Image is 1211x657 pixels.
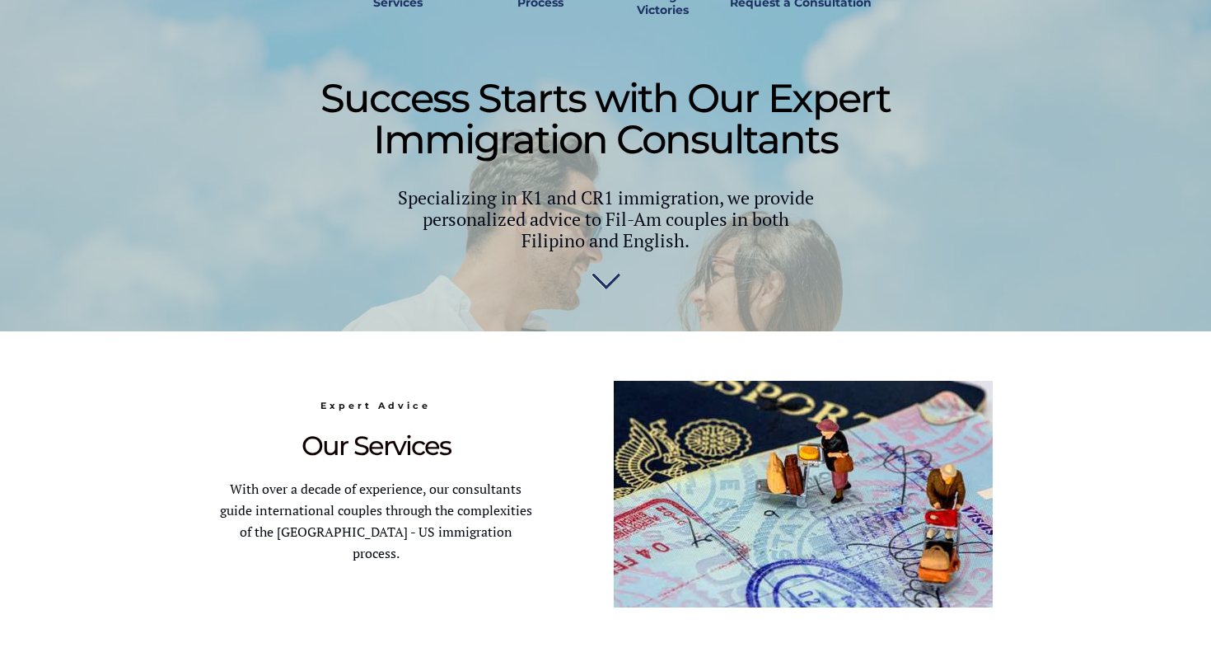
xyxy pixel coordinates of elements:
[398,185,814,252] span: Specializing in K1 and CR1 immigration, we provide personalized advice to Fil-Am couples in both ...
[320,74,891,163] span: Success Starts with Our Expert Immigration Consultants
[320,400,431,411] span: Expert Advice
[302,429,451,462] span: Our Services
[220,480,532,562] span: With over a decade of experience, our consultants guide international couples through the complex...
